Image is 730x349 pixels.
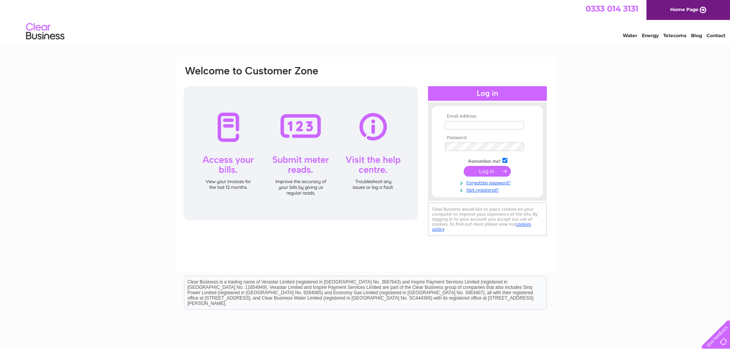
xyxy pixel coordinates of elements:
a: Contact [707,33,725,38]
a: Water [623,33,637,38]
a: Forgotten password? [445,179,532,186]
div: Clear Business would like to place cookies on your computer to improve your experience of the sit... [428,203,547,236]
a: 0333 014 3131 [586,4,638,13]
img: logo.png [26,20,65,43]
div: Clear Business is a trading name of Verastar Limited (registered in [GEOGRAPHIC_DATA] No. 3667643... [184,4,546,37]
a: Blog [691,33,702,38]
th: Password: [443,135,532,141]
a: cookies policy [432,221,531,232]
a: Energy [642,33,659,38]
input: Submit [464,166,511,177]
th: Email Address: [443,114,532,119]
a: Telecoms [663,33,686,38]
td: Remember me? [443,157,532,164]
a: Not registered? [445,186,532,193]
